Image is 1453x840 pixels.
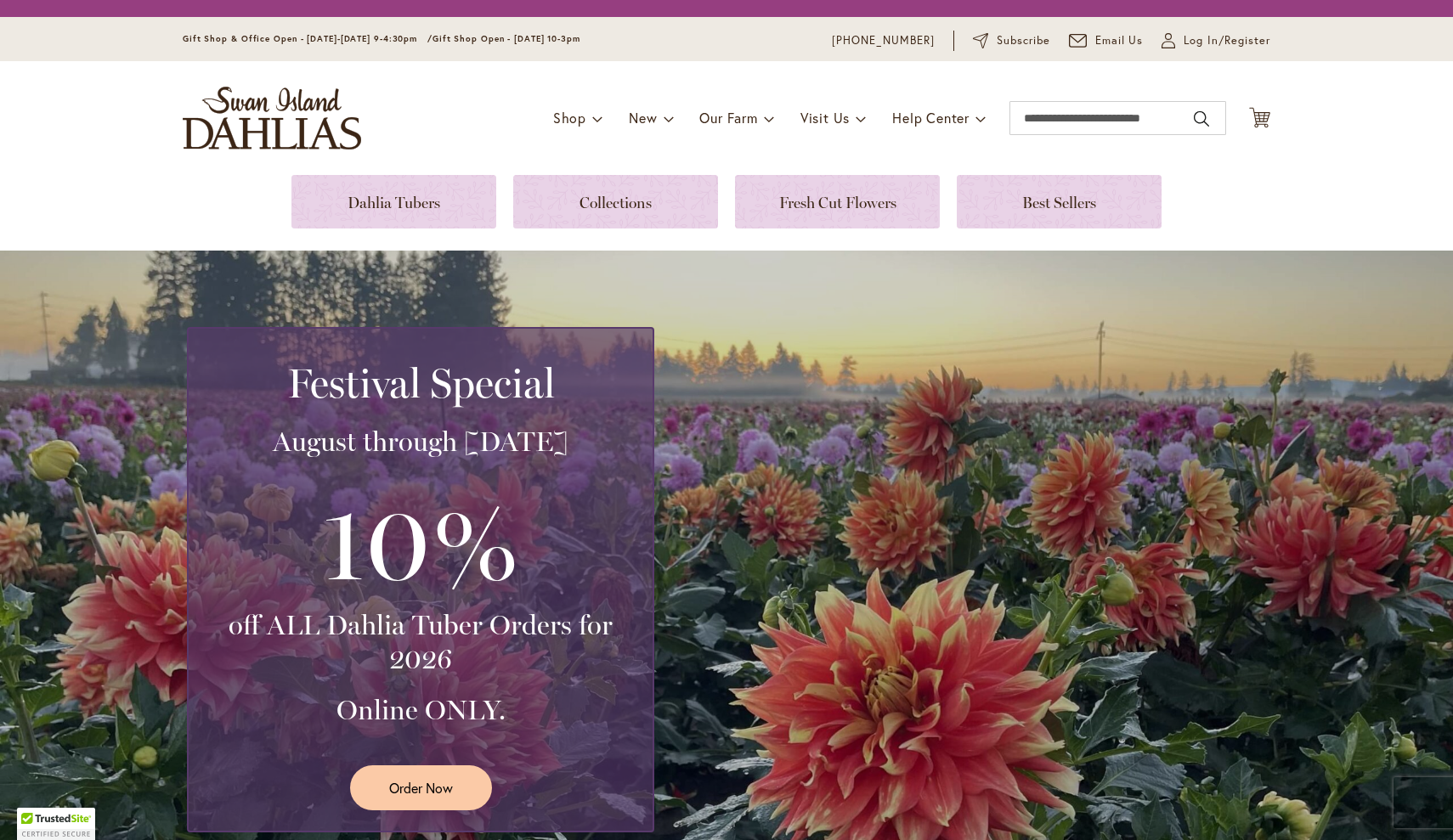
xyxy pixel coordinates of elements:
button: Search [1194,105,1209,132]
a: Order Now [350,765,492,810]
span: New [629,109,657,127]
span: Email Us [1095,32,1144,49]
span: Gift Shop Open - [DATE] 10-3pm [433,33,580,44]
h3: Online ONLY. [209,693,632,727]
h2: Festival Special [209,359,632,407]
span: Gift Shop & Office Open - [DATE]-[DATE] 9-4:30pm / [183,33,433,44]
span: Shop [553,109,586,127]
h3: 10% [209,476,632,608]
a: Email Us [1069,32,1144,49]
span: Help Center [892,109,970,127]
span: Subscribe [997,32,1050,49]
span: Order Now [389,778,453,798]
span: Visit Us [800,109,850,127]
a: Log In/Register [1162,32,1270,49]
a: Subscribe [973,32,1050,49]
h3: August through [DATE] [209,425,632,459]
h3: off ALL Dahlia Tuber Orders for 2026 [209,608,632,676]
span: Log In/Register [1184,32,1270,49]
span: Our Farm [699,109,757,127]
a: [PHONE_NUMBER] [832,32,935,49]
a: store logo [183,87,361,149]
